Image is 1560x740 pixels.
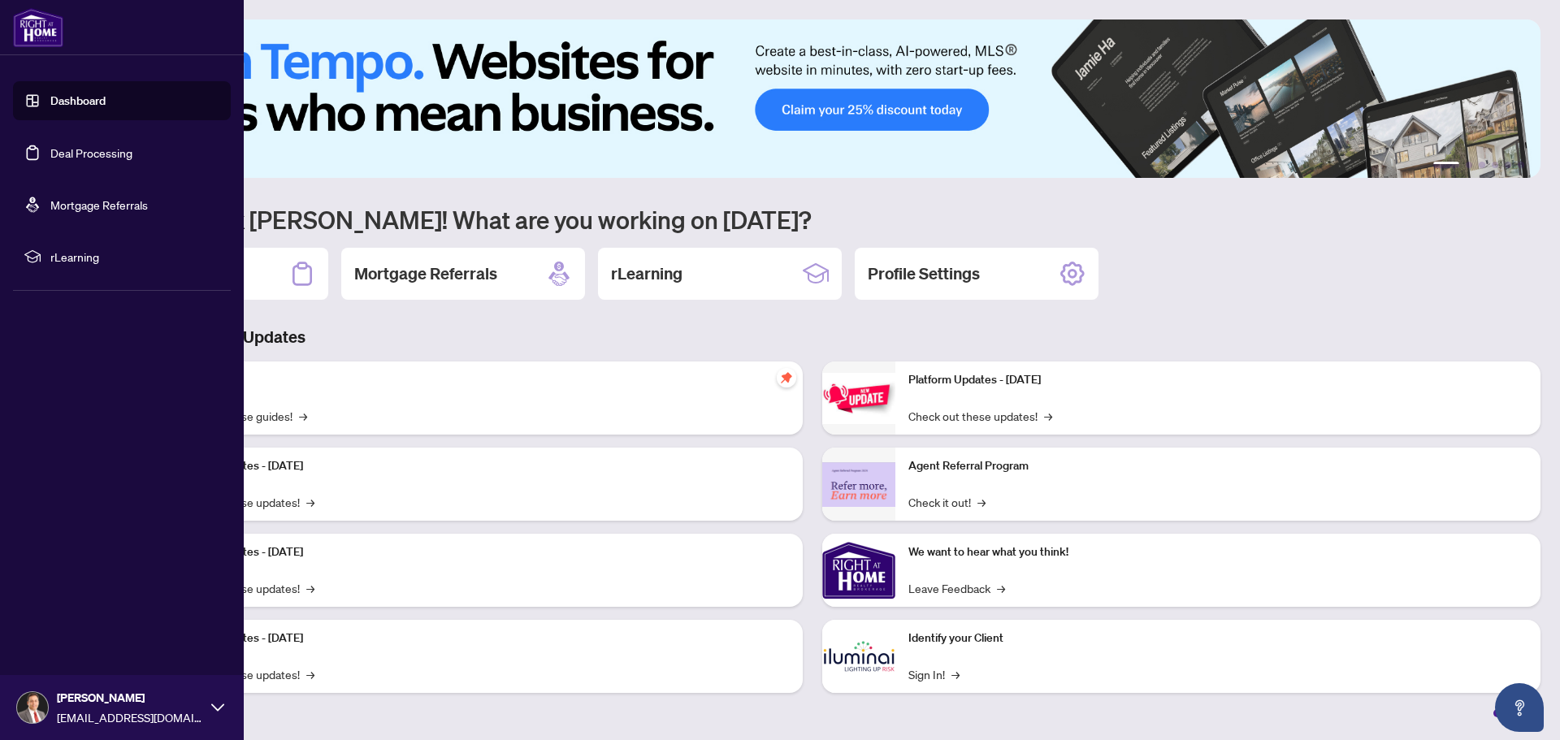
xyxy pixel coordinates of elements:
p: Self-Help [171,371,790,389]
button: 3 [1479,162,1485,168]
span: → [306,493,314,511]
span: → [1044,407,1052,425]
span: → [299,407,307,425]
img: Agent Referral Program [822,462,895,507]
img: Slide 0 [84,19,1540,178]
span: pushpin [777,368,796,387]
img: logo [13,8,63,47]
button: 5 [1505,162,1511,168]
button: 1 [1433,162,1459,168]
p: Agent Referral Program [908,457,1527,475]
span: → [977,493,986,511]
h2: Profile Settings [868,262,980,285]
a: Deal Processing [50,145,132,160]
h1: Welcome back [PERSON_NAME]! What are you working on [DATE]? [84,204,1540,235]
p: We want to hear what you think! [908,543,1527,561]
img: Platform Updates - June 23, 2025 [822,373,895,424]
p: Platform Updates - [DATE] [171,630,790,647]
h3: Brokerage & Industry Updates [84,326,1540,348]
span: → [997,579,1005,597]
span: → [306,579,314,597]
button: 4 [1492,162,1498,168]
a: Leave Feedback→ [908,579,1005,597]
a: Dashboard [50,93,106,108]
p: Platform Updates - [DATE] [171,543,790,561]
img: Identify your Client [822,620,895,693]
button: Open asap [1495,683,1544,732]
img: We want to hear what you think! [822,534,895,607]
span: rLearning [50,248,219,266]
h2: Mortgage Referrals [354,262,497,285]
p: Platform Updates - [DATE] [171,457,790,475]
a: Check it out!→ [908,493,986,511]
span: → [306,665,314,683]
a: Mortgage Referrals [50,197,148,212]
button: 2 [1466,162,1472,168]
a: Check out these updates!→ [908,407,1052,425]
a: Sign In!→ [908,665,960,683]
span: → [951,665,960,683]
button: 6 [1518,162,1524,168]
p: Identify your Client [908,630,1527,647]
span: [EMAIL_ADDRESS][DOMAIN_NAME] [57,708,203,726]
p: Platform Updates - [DATE] [908,371,1527,389]
span: [PERSON_NAME] [57,689,203,707]
img: Profile Icon [17,692,48,723]
h2: rLearning [611,262,682,285]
